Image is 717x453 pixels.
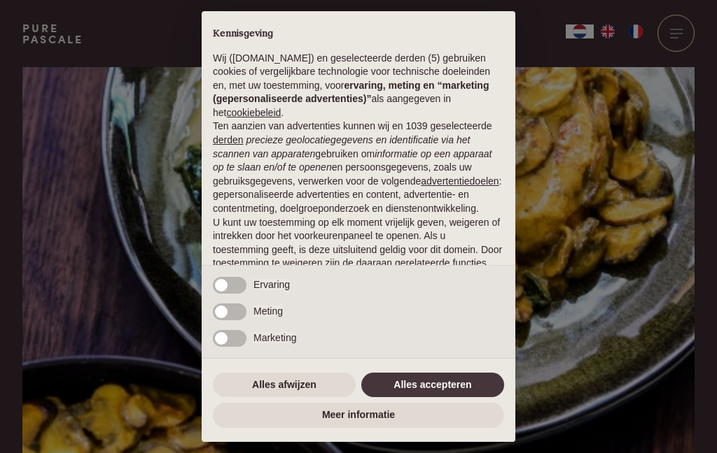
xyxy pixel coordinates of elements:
a: cookiebeleid [226,107,281,118]
p: U kunt uw toestemming op elk moment vrijelijk geven, weigeren of intrekken door het voorkeurenpan... [213,216,504,285]
button: Meer informatie [213,403,504,428]
em: precieze geolocatiegegevens en identificatie via het scannen van apparaten [213,134,470,159]
span: Ervaring [253,279,290,290]
span: Marketing [253,332,296,343]
button: Alles accepteren [361,373,504,398]
span: Meting [253,305,283,317]
p: Wij ([DOMAIN_NAME]) en geselecteerde derden (5) gebruiken cookies of vergelijkbare technologie vo... [213,52,504,120]
em: informatie op een apparaat op te slaan en/of te openen [213,148,492,173]
button: advertentiedoelen [421,175,499,189]
strong: ervaring, meting en “marketing (gepersonaliseerde advertenties)” [213,80,489,105]
h2: Kennisgeving [213,28,504,41]
button: Alles afwijzen [213,373,356,398]
button: derden [213,134,244,148]
p: Ten aanzien van advertenties kunnen wij en 1039 geselecteerde gebruiken om en persoonsgegevens, z... [213,120,504,215]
